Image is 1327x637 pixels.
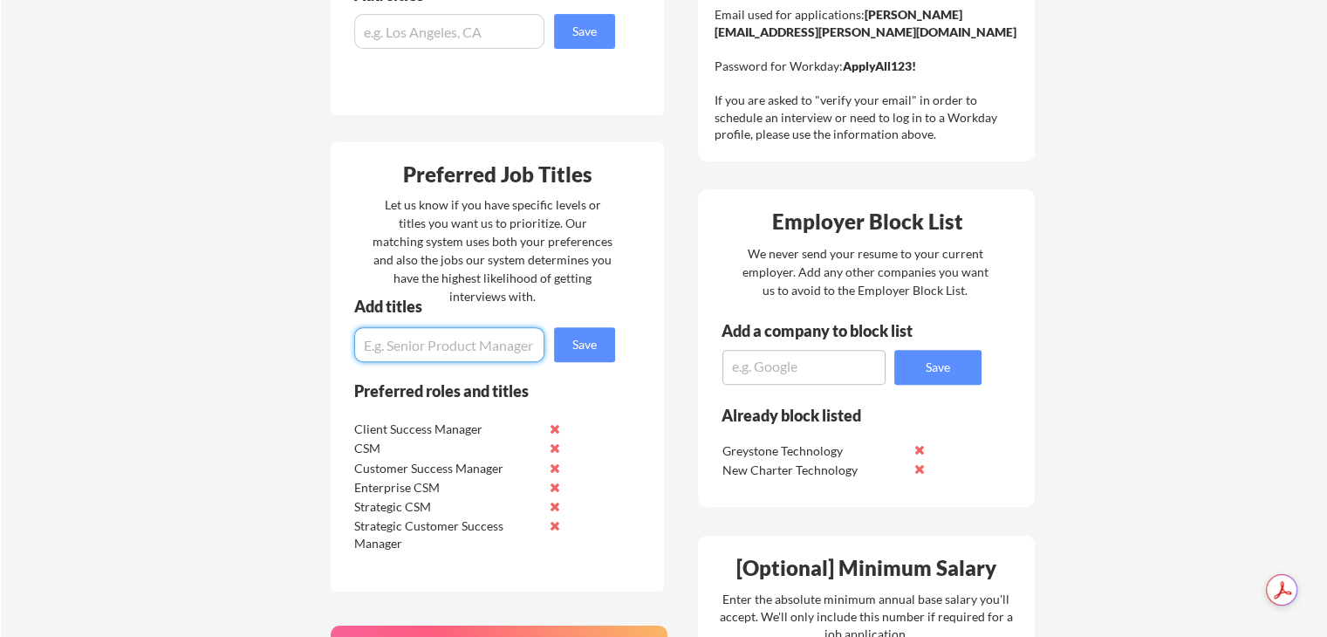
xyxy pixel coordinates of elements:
div: Client Success Manager [354,421,538,438]
div: Customer Success Manager [354,460,538,477]
button: Save [554,327,615,362]
div: Already block listed [722,408,958,423]
div: [Optional] Minimum Salary [704,558,1029,579]
div: Strategic Customer Success Manager [354,517,538,551]
strong: [PERSON_NAME][EMAIL_ADDRESS][PERSON_NAME][DOMAIN_NAME] [715,7,1016,39]
input: E.g. Senior Product Manager [354,327,544,362]
div: We never send your resume to your current employer. Add any other companies you want us to avoid ... [741,244,989,299]
div: CSM [354,440,538,457]
div: Add a company to block list [722,323,940,339]
strong: ApplyAll123! [843,58,916,73]
div: Preferred roles and titles [354,383,592,399]
button: Save [894,350,982,385]
div: Strategic CSM [354,498,538,516]
div: Email used for applications: Password for Workday: If you are asked to "verify your email" in ord... [715,6,1023,143]
div: Enterprise CSM [354,479,538,497]
div: Add titles [354,298,600,314]
input: e.g. Los Angeles, CA [354,14,544,49]
div: Let us know if you have specific levels or titles you want us to prioritize. Our matching system ... [373,195,612,305]
div: Employer Block List [705,211,1029,232]
div: New Charter Technology [722,462,906,479]
div: Preferred Job Titles [335,164,660,185]
div: Greystone Technology [722,442,906,460]
button: Save [554,14,615,49]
